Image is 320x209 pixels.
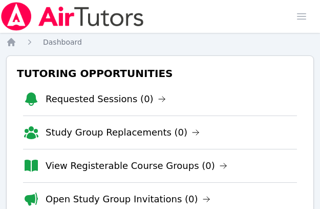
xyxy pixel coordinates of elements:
[15,64,305,83] h3: Tutoring Opportunities
[46,92,166,106] a: Requested Sessions (0)
[46,192,210,206] a: Open Study Group Invitations (0)
[6,37,314,47] nav: Breadcrumb
[43,37,82,47] a: Dashboard
[46,159,227,173] a: View Registerable Course Groups (0)
[46,125,200,140] a: Study Group Replacements (0)
[43,38,82,46] span: Dashboard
